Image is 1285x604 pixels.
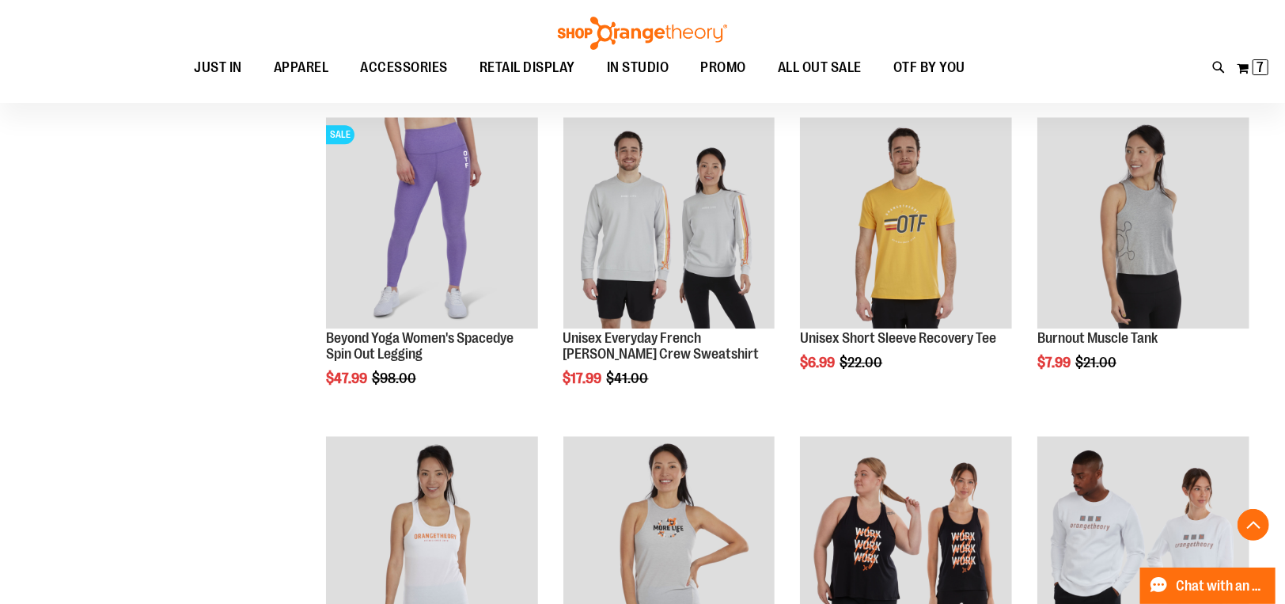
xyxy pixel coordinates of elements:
span: OTF BY YOU [893,50,965,85]
span: $17.99 [563,370,605,386]
a: Product image for Beyond Yoga Womens Spacedye Spin Out LeggingSALE [326,117,538,332]
button: Chat with an Expert [1140,568,1276,604]
div: product [1029,109,1257,412]
span: RETAIL DISPLAY [480,50,575,85]
button: Back To Top [1238,509,1269,541]
img: Shop Orangetheory [555,17,730,50]
a: Product image for Unisex Short Sleeve Recovery Tee [800,117,1012,332]
span: $98.00 [372,370,419,386]
span: APPAREL [274,50,329,85]
span: $21.00 [1075,355,1119,370]
img: Product image for Unisex Everyday French Terry Crew Sweatshirt [563,117,775,329]
a: Product image for Unisex Everyday French Terry Crew Sweatshirt [563,117,775,332]
span: $47.99 [326,370,370,386]
span: JUST IN [194,50,242,85]
span: ACCESSORIES [360,50,448,85]
span: $6.99 [800,355,837,370]
div: product [792,109,1020,412]
img: Product image for Beyond Yoga Womens Spacedye Spin Out Legging [326,117,538,329]
span: IN STUDIO [607,50,669,85]
a: Unisex Everyday French [PERSON_NAME] Crew Sweatshirt [563,330,760,362]
div: product [555,109,783,427]
a: Burnout Muscle Tank [1037,330,1158,346]
span: SALE [326,125,354,144]
a: Beyond Yoga Women's Spacedye Spin Out Legging [326,330,514,362]
span: ALL OUT SALE [778,50,862,85]
span: PROMO [700,50,746,85]
span: $22.00 [840,355,885,370]
span: $7.99 [1037,355,1073,370]
a: Product image for Burnout Muscle Tank [1037,117,1249,332]
img: Product image for Burnout Muscle Tank [1037,117,1249,329]
a: Unisex Short Sleeve Recovery Tee [800,330,996,346]
span: $41.00 [607,370,651,386]
span: 7 [1257,59,1264,75]
div: product [318,109,546,427]
img: Product image for Unisex Short Sleeve Recovery Tee [800,117,1012,329]
span: Chat with an Expert [1177,579,1266,594]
